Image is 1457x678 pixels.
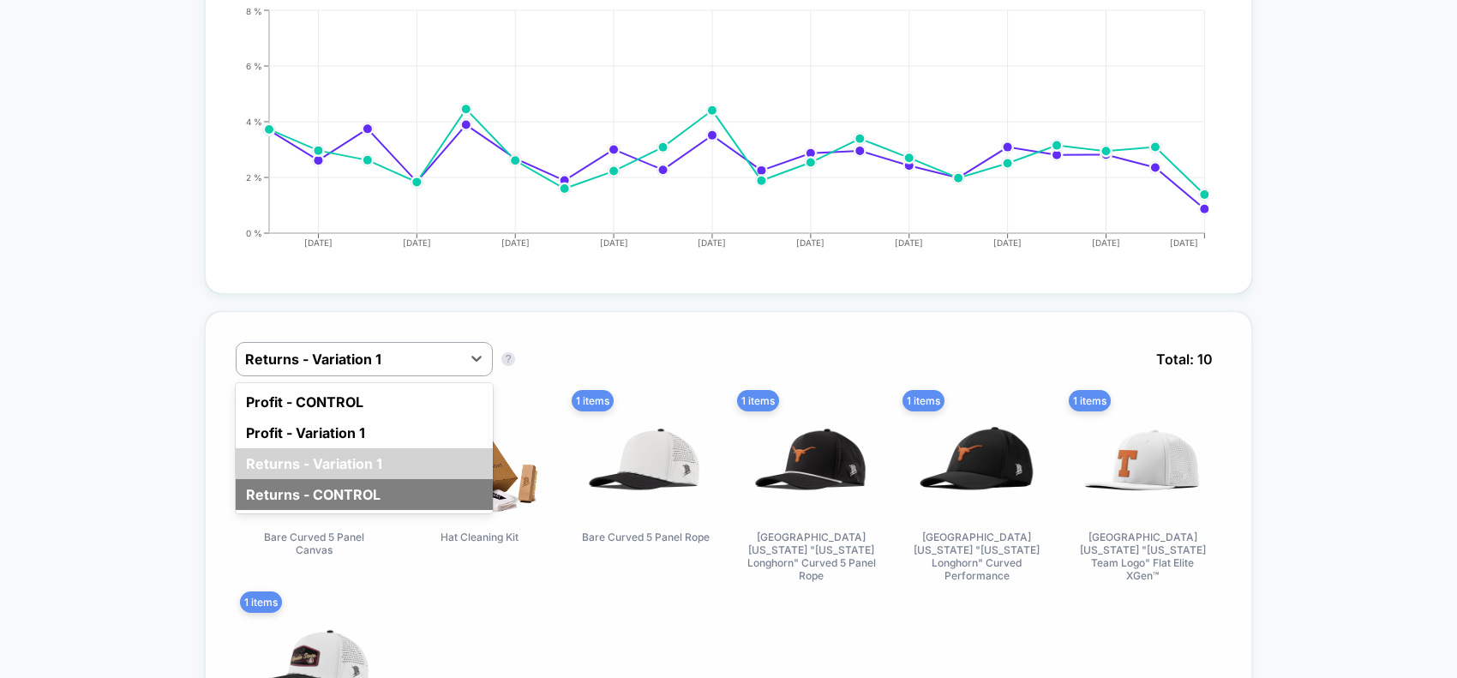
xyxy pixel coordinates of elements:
[752,402,872,522] img: University of Texas "Texas Longhorn" Curved 5 Panel Rope
[236,387,493,417] div: Profit - CONTROL
[246,116,262,126] tspan: 4 %
[1069,390,1111,411] span: 1 items
[236,448,493,479] div: Returns - Variation 1
[250,531,379,556] span: Bare Curved 5 Panel Canvas
[240,591,282,613] span: 1 items
[1078,531,1207,582] span: [GEOGRAPHIC_DATA][US_STATE] "[US_STATE] Team Logo" Flat Elite XGen™
[246,227,262,237] tspan: 0 %
[441,531,519,543] span: Hat Cleaning Kit
[501,237,530,248] tspan: [DATE]
[246,5,262,15] tspan: 8 %
[747,531,876,582] span: [GEOGRAPHIC_DATA][US_STATE] "[US_STATE] Longhorn" Curved 5 Panel Rope
[600,237,628,248] tspan: [DATE]
[1170,237,1198,248] tspan: [DATE]
[219,6,1204,263] div: CONVERSION_RATE
[1148,342,1221,376] span: Total: 10
[1092,237,1120,248] tspan: [DATE]
[501,352,515,366] button: ?
[917,402,1037,522] img: University of Texas "Texas Longhorn" Curved Performance
[737,390,779,411] span: 1 items
[896,237,924,248] tspan: [DATE]
[572,390,614,411] span: 1 items
[304,237,333,248] tspan: [DATE]
[236,417,493,448] div: Profit - Variation 1
[993,237,1022,248] tspan: [DATE]
[246,60,262,70] tspan: 6 %
[699,237,727,248] tspan: [DATE]
[913,531,1041,582] span: [GEOGRAPHIC_DATA][US_STATE] "[US_STATE] Longhorn" Curved Performance
[902,390,944,411] span: 1 items
[585,402,705,522] img: Bare Curved 5 Panel Rope
[582,531,710,543] span: Bare Curved 5 Panel Rope
[246,171,262,182] tspan: 2 %
[797,237,825,248] tspan: [DATE]
[1082,402,1202,522] img: University of Texas "Texas Team Logo" Flat Elite XGen™
[403,237,431,248] tspan: [DATE]
[236,479,493,510] div: Returns - CONTROL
